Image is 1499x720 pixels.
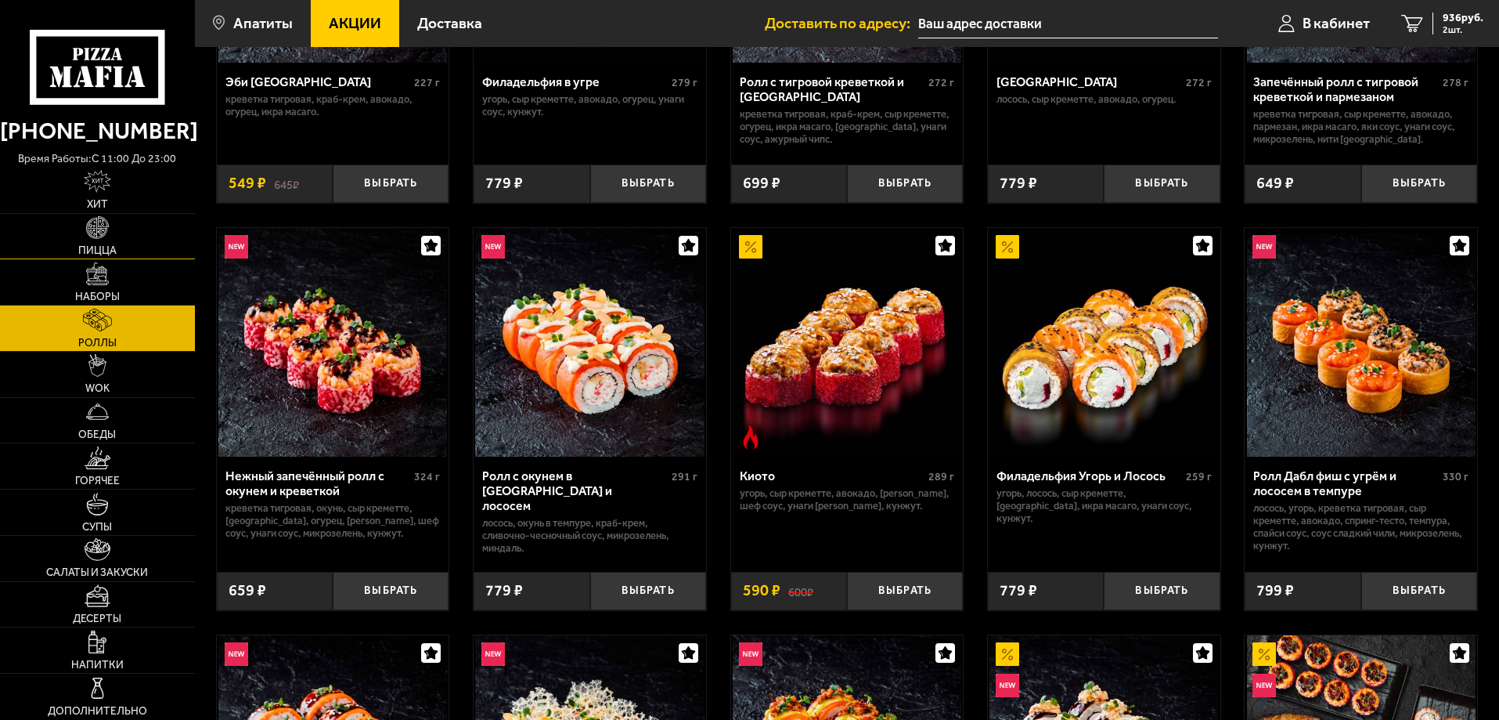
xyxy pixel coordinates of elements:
[740,469,925,483] div: Киото
[225,642,248,666] img: Новинка
[847,572,963,610] button: Выбрать
[590,572,706,610] button: Выбрать
[1253,74,1439,104] div: Запечённый ролл с тигровой креветкой и пармезаном
[1443,76,1468,89] span: 278 г
[918,9,1218,38] input: Ваш адрес доставки
[414,470,440,483] span: 324 г
[996,674,1019,697] img: Новинка
[417,16,482,31] span: Доставка
[996,642,1019,666] img: Акционный
[225,74,411,89] div: Эби [GEOGRAPHIC_DATA]
[46,567,148,578] span: Салаты и закуски
[989,228,1218,457] img: Филадельфия Угорь и Лосось
[225,469,411,498] div: Нежный запечённый ролл с окунем и креветкой
[78,429,116,440] span: Обеды
[672,76,697,89] span: 279 г
[475,228,704,457] img: Ролл с окунем в темпуре и лососем
[1252,642,1276,666] img: Акционный
[1443,13,1483,24] span: 936 руб.
[590,165,706,203] button: Выбрать
[78,338,117,349] span: Роллы
[218,228,447,457] img: Нежный запечённый ролл с окунем и креветкой
[233,16,293,31] span: Апатиты
[740,487,955,512] p: угорь, Сыр креметте, авокадо, [PERSON_NAME], шеф соус, унаги [PERSON_NAME], кунжут.
[482,517,697,555] p: лосось, окунь в темпуре, краб-крем, сливочно-чесночный соус, микрозелень, миндаль.
[217,228,449,457] a: НовинкаНежный запечённый ролл с окунем и креветкой
[48,706,147,717] span: Дополнительно
[1252,235,1276,259] img: Новинка
[225,502,441,540] p: креветка тигровая, окунь, Сыр креметте, [GEOGRAPHIC_DATA], огурец, [PERSON_NAME], шеф соус, унаги...
[474,228,706,457] a: НовинкаРолл с окунем в темпуре и лососем
[996,235,1019,259] img: Акционный
[743,175,780,191] span: 699 ₽
[1303,16,1370,31] span: В кабинет
[996,74,1182,89] div: [GEOGRAPHIC_DATA]
[1000,583,1037,599] span: 779 ₽
[482,469,668,513] div: Ролл с окунем в [GEOGRAPHIC_DATA] и лососем
[765,16,918,31] span: Доставить по адресу:
[481,235,505,259] img: Новинка
[225,93,441,118] p: креветка тигровая, краб-крем, авокадо, огурец, икра масаго.
[740,108,955,146] p: креветка тигровая, краб-крем, Сыр креметте, огурец, икра масаго, [GEOGRAPHIC_DATA], унаги соус, а...
[485,175,523,191] span: 779 ₽
[482,74,668,89] div: Филадельфия в угре
[75,476,120,487] span: Горячее
[82,522,112,533] span: Супы
[672,470,697,483] span: 291 г
[928,76,954,89] span: 272 г
[274,175,299,191] s: 645 ₽
[414,76,440,89] span: 227 г
[482,93,697,118] p: угорь, Сыр креметте, авокадо, огурец, унаги соус, кунжут.
[333,165,449,203] button: Выбрать
[481,642,505,666] img: Новинка
[1253,108,1468,146] p: креветка тигровая, Сыр креметте, авокадо, пармезан, икра масаго, яки соус, унаги соус, микрозелен...
[1443,470,1468,483] span: 330 г
[73,613,121,624] span: Десерты
[78,245,117,256] span: Пицца
[996,93,1212,106] p: лосось, Сыр креметте, авокадо, огурец.
[918,9,1218,38] span: Мурманская область, улица Дзержинского, 20
[740,74,925,104] div: Ролл с тигровой креветкой и [GEOGRAPHIC_DATA]
[928,470,954,483] span: 289 г
[1256,583,1294,599] span: 799 ₽
[996,469,1182,483] div: Филадельфия Угорь и Лосось
[731,228,964,457] a: АкционныйОстрое блюдоКиото
[1247,228,1476,457] img: Ролл Дабл фиш с угрём и лососем в темпуре
[1104,572,1220,610] button: Выбрать
[739,235,762,259] img: Акционный
[988,228,1220,457] a: АкционныйФиладельфия Угорь и Лосось
[743,583,780,599] span: 590 ₽
[1256,175,1294,191] span: 649 ₽
[71,660,124,671] span: Напитки
[1361,572,1477,610] button: Выбрать
[1245,228,1477,457] a: НовинкаРолл Дабл фиш с угрём и лососем в темпуре
[87,199,108,210] span: Хит
[1361,165,1477,203] button: Выбрать
[85,383,110,394] span: WOK
[225,235,248,259] img: Новинка
[739,425,762,449] img: Острое блюдо
[229,583,266,599] span: 659 ₽
[1253,469,1439,498] div: Ролл Дабл фиш с угрём и лососем в темпуре
[847,165,963,203] button: Выбрать
[1186,76,1212,89] span: 272 г
[329,16,381,31] span: Акции
[1253,502,1468,552] p: лосось, угорь, креветка тигровая, Сыр креметте, авокадо, спринг-тесто, темпура, спайси соус, соус...
[1186,470,1212,483] span: 259 г
[75,291,120,302] span: Наборы
[1000,175,1037,191] span: 779 ₽
[996,487,1212,525] p: угорь, лосось, Сыр креметте, [GEOGRAPHIC_DATA], икра масаго, унаги соус, кунжут.
[733,228,961,457] img: Киото
[1104,165,1220,203] button: Выбрать
[788,583,813,599] s: 600 ₽
[1443,25,1483,34] span: 2 шт.
[739,642,762,666] img: Новинка
[1252,674,1276,697] img: Новинка
[229,175,266,191] span: 549 ₽
[485,583,523,599] span: 779 ₽
[333,572,449,610] button: Выбрать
